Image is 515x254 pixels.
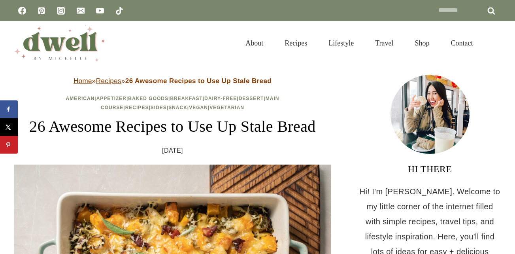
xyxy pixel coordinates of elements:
[96,77,121,85] a: Recipes
[235,29,274,57] a: About
[162,145,183,157] time: [DATE]
[14,3,30,19] a: Facebook
[125,77,272,85] strong: 26 Awesome Recipes to Use Up Stale Bread
[53,3,69,19] a: Instagram
[488,36,501,50] button: View Search Form
[128,96,168,101] a: Baked Goods
[189,105,208,110] a: Vegan
[151,105,167,110] a: Sides
[168,105,187,110] a: Snack
[125,105,149,110] a: Recipes
[111,3,127,19] a: TikTok
[364,29,404,57] a: Travel
[34,3,49,19] a: Pinterest
[14,115,331,138] h1: 26 Awesome Recipes to Use Up Stale Bread
[96,96,126,101] a: Appetizer
[170,96,202,101] a: Breakfast
[74,77,92,85] a: Home
[66,96,95,101] a: American
[66,96,279,110] span: | | | | | | | | | | |
[359,162,501,176] h3: HI THERE
[204,96,237,101] a: Dairy-Free
[73,3,89,19] a: Email
[440,29,484,57] a: Contact
[74,77,272,85] span: » »
[404,29,440,57] a: Shop
[318,29,364,57] a: Lifestyle
[274,29,318,57] a: Recipes
[235,29,483,57] nav: Primary Navigation
[239,96,264,101] a: Dessert
[92,3,108,19] a: YouTube
[209,105,244,110] a: Vegetarian
[14,25,105,61] img: DWELL by michelle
